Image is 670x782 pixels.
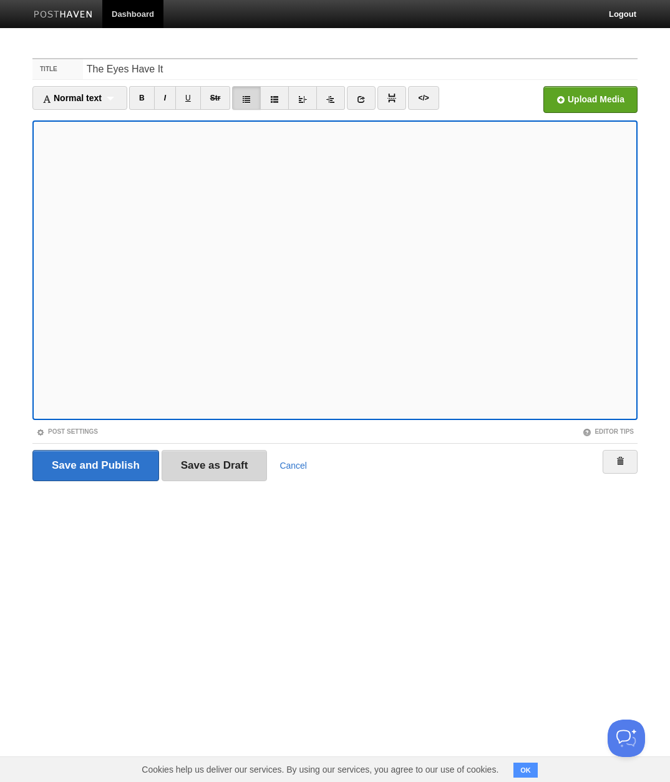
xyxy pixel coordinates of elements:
button: OK [513,763,538,778]
a: Cancel [279,461,307,471]
a: U [175,86,201,110]
span: Normal text [42,93,102,103]
a: </> [408,86,439,110]
img: pagebreak-icon.png [387,94,396,102]
del: Str [210,94,221,102]
a: Post Settings [36,428,98,435]
label: Title [32,59,83,79]
a: Str [200,86,231,110]
input: Save as Draft [162,450,268,481]
a: B [129,86,155,110]
span: Cookies help us deliver our services. By using our services, you agree to our use of cookies. [129,757,511,782]
img: Posthaven-bar [34,11,93,20]
iframe: Help Scout Beacon - Open [608,720,645,757]
a: Editor Tips [583,428,634,435]
a: I [154,86,176,110]
input: Save and Publish [32,450,159,481]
